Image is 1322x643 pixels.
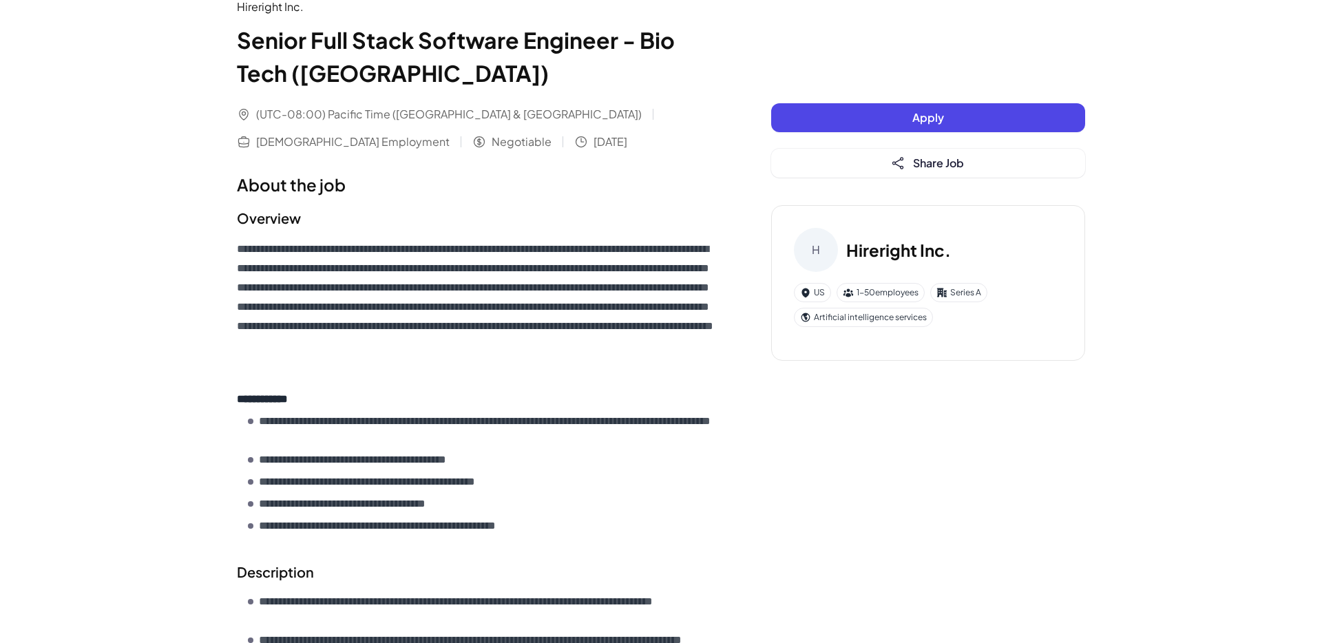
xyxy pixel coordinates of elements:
[492,134,552,150] span: Negotiable
[794,228,838,272] div: H
[794,308,933,327] div: Artificial intelligence services
[794,283,831,302] div: US
[913,156,964,170] span: Share Job
[846,238,951,262] h3: Hireright Inc.
[237,562,716,582] h2: Description
[771,149,1085,178] button: Share Job
[237,208,716,229] h2: Overview
[237,23,716,89] h1: Senior Full Stack Software Engineer - Bio Tech ([GEOGRAPHIC_DATA])
[237,172,716,197] h1: About the job
[256,106,642,123] span: (UTC-08:00) Pacific Time ([GEOGRAPHIC_DATA] & [GEOGRAPHIC_DATA])
[930,283,987,302] div: Series A
[912,110,944,125] span: Apply
[771,103,1085,132] button: Apply
[594,134,627,150] span: [DATE]
[256,134,450,150] span: [DEMOGRAPHIC_DATA] Employment
[837,283,925,302] div: 1-50 employees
